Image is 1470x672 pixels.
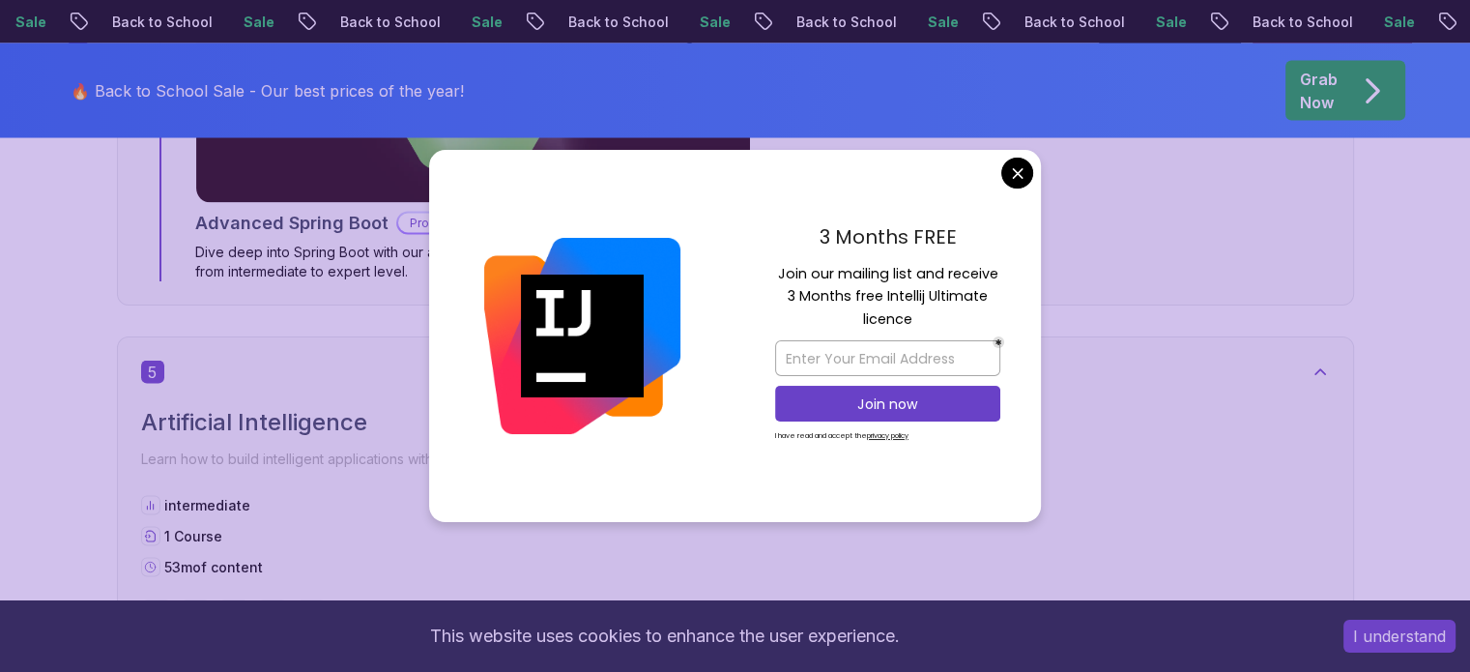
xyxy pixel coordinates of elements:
[319,13,450,32] p: Back to School
[398,214,441,233] p: Pro
[775,13,907,32] p: Back to School
[141,407,1330,438] h2: Artificial Intelligence
[1343,620,1456,653] button: Accept cookies
[141,361,164,384] span: 5
[141,446,1330,473] p: Learn how to build intelligent applications with Spring AI
[71,79,464,102] p: 🔥 Back to School Sale - Our best prices of the year!
[164,558,263,577] p: 53m of content
[907,13,968,32] p: Sale
[164,528,222,544] span: 1 Course
[14,615,1314,657] div: This website uses cookies to enhance the user experience.
[450,13,512,32] p: Sale
[195,243,751,281] p: Dive deep into Spring Boot with our advanced course, designed to take your skills from intermedia...
[1300,68,1338,114] p: Grab Now
[678,13,740,32] p: Sale
[164,496,250,515] p: intermediate
[91,13,222,32] p: Back to School
[1231,13,1363,32] p: Back to School
[1135,13,1196,32] p: Sale
[195,210,389,237] h2: Advanced Spring Boot
[222,13,284,32] p: Sale
[1003,13,1135,32] p: Back to School
[1363,13,1425,32] p: Sale
[547,13,678,32] p: Back to School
